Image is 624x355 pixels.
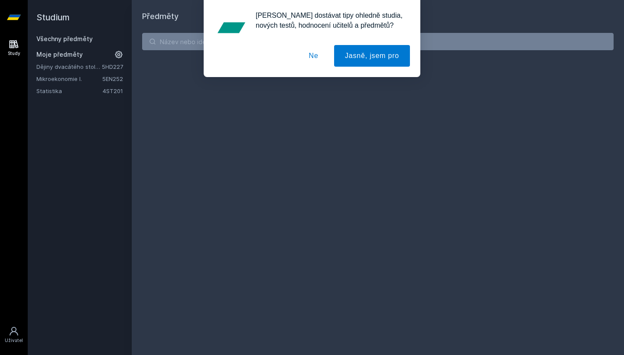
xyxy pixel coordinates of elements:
[103,87,123,94] a: 4ST201
[102,75,123,82] a: 5EN252
[334,45,410,67] button: Jasně, jsem pro
[214,10,249,45] img: notification icon
[36,74,102,83] a: Mikroekonomie I.
[36,87,103,95] a: Statistika
[2,322,26,348] a: Uživatel
[249,10,410,30] div: [PERSON_NAME] dostávat tipy ohledně studia, nových testů, hodnocení učitelů a předmětů?
[298,45,329,67] button: Ne
[5,337,23,344] div: Uživatel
